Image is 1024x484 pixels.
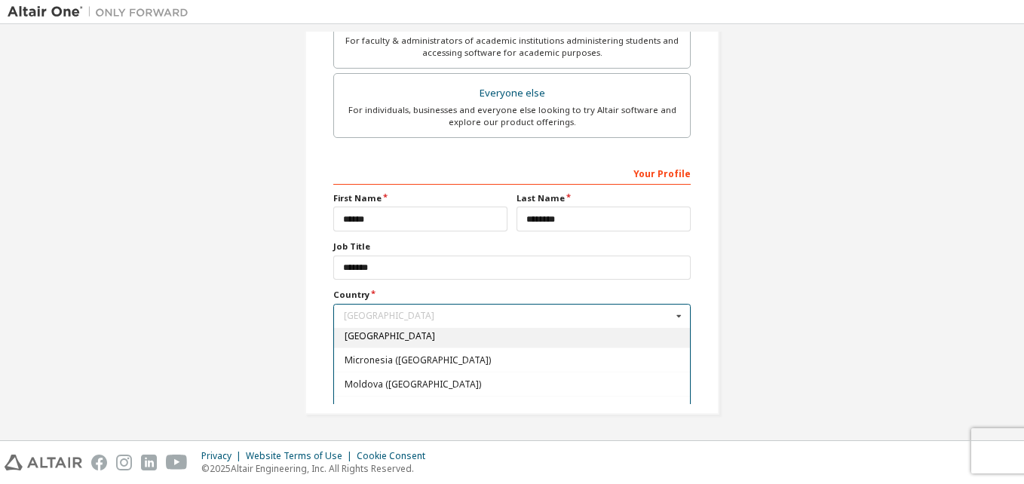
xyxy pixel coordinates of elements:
[343,83,681,104] div: Everyone else
[201,450,246,462] div: Privacy
[333,289,691,301] label: Country
[345,332,680,341] span: [GEOGRAPHIC_DATA]
[166,455,188,470] img: youtube.svg
[343,104,681,128] div: For individuals, businesses and everyone else looking to try Altair software and explore our prod...
[8,5,196,20] img: Altair One
[141,455,157,470] img: linkedin.svg
[5,455,82,470] img: altair_logo.svg
[357,450,434,462] div: Cookie Consent
[345,403,680,412] span: [GEOGRAPHIC_DATA]
[333,192,507,204] label: First Name
[201,462,434,475] p: © 2025 Altair Engineering, Inc. All Rights Reserved.
[91,455,107,470] img: facebook.svg
[333,161,691,185] div: Your Profile
[345,355,680,364] span: Micronesia ([GEOGRAPHIC_DATA])
[343,35,681,59] div: For faculty & administrators of academic institutions administering students and accessing softwa...
[246,450,357,462] div: Website Terms of Use
[345,379,680,388] span: Moldova ([GEOGRAPHIC_DATA])
[333,240,691,253] label: Job Title
[116,455,132,470] img: instagram.svg
[517,192,691,204] label: Last Name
